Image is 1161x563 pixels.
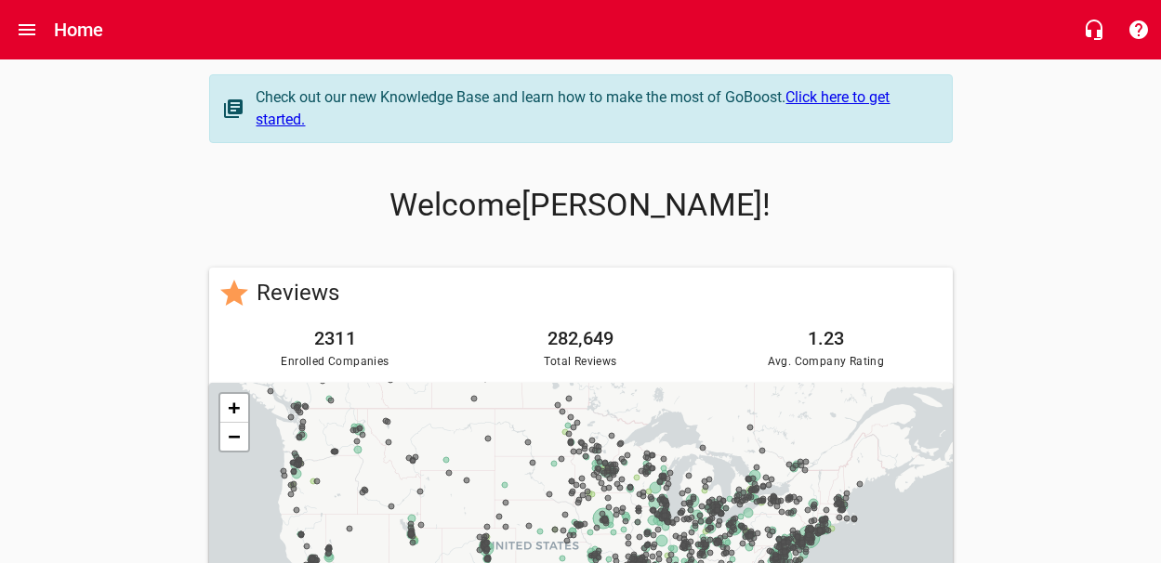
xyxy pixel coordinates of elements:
[228,396,240,419] span: +
[54,15,104,45] h6: Home
[710,353,941,372] span: Avg. Company Rating
[5,7,49,52] button: Open drawer
[465,353,695,372] span: Total Reviews
[1116,7,1161,52] button: Support Portal
[220,423,248,451] a: Zoom out
[220,323,451,353] h6: 2311
[465,323,695,353] h6: 282,649
[220,394,248,423] a: Zoom in
[220,353,451,372] span: Enrolled Companies
[710,323,941,353] h6: 1.23
[1072,7,1116,52] button: Live Chat
[257,86,933,131] div: Check out our new Knowledge Base and learn how to make the most of GoBoost.
[209,187,953,224] p: Welcome [PERSON_NAME] !
[257,280,340,306] a: Reviews
[228,425,240,448] span: −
